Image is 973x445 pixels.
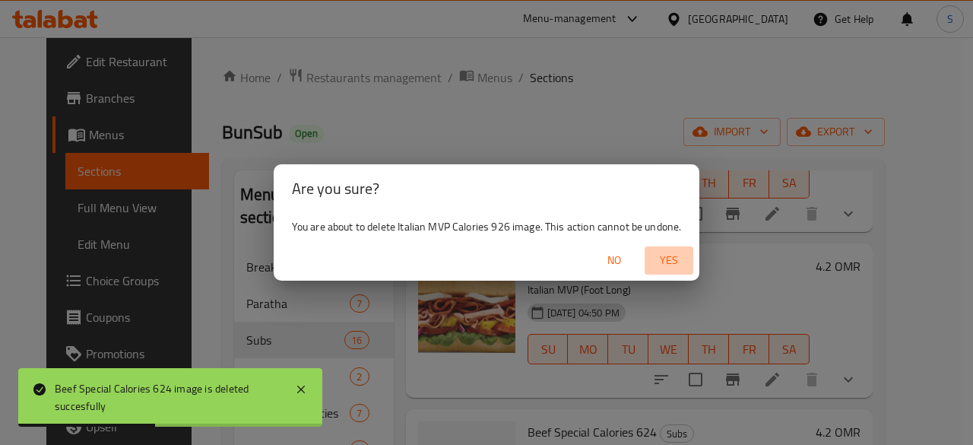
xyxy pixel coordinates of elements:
[292,176,682,201] h2: Are you sure?
[596,251,632,270] span: No
[55,380,280,415] div: Beef Special Calories 624 image is deleted succesfully
[590,246,639,275] button: No
[651,251,687,270] span: Yes
[645,246,693,275] button: Yes
[274,213,700,240] div: You are about to delete Italian MVP Calories 926 image. This action cannot be undone.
